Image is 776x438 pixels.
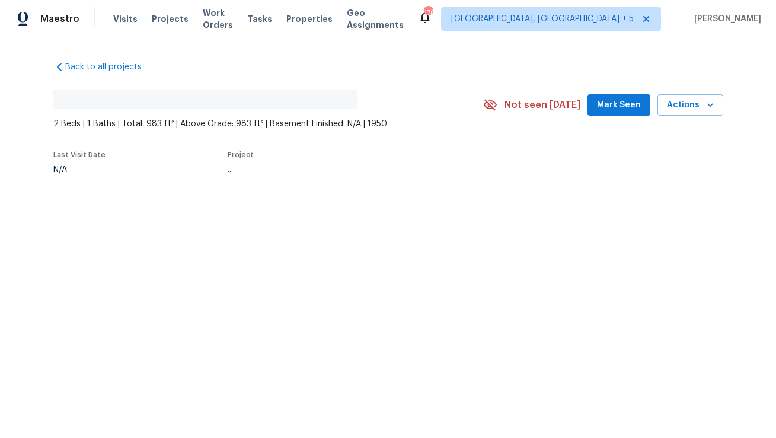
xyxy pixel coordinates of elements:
a: Back to all projects [53,61,167,73]
span: Actions [667,98,714,113]
span: 2 Beds | 1 Baths | Total: 983 ft² | Above Grade: 983 ft² | Basement Finished: N/A | 1950 [53,118,483,130]
span: Last Visit Date [53,151,106,158]
div: N/A [53,166,106,174]
span: Geo Assignments [347,7,404,31]
span: Projects [152,13,189,25]
span: [PERSON_NAME] [689,13,761,25]
span: Not seen [DATE] [504,99,580,111]
span: Maestro [40,13,79,25]
span: Tasks [247,15,272,23]
span: Work Orders [203,7,233,31]
span: Visits [113,13,138,25]
div: 178 [424,7,432,19]
span: Properties [286,13,333,25]
div: ... [228,166,455,174]
span: Project [228,151,254,158]
button: Mark Seen [587,94,650,116]
span: [GEOGRAPHIC_DATA], [GEOGRAPHIC_DATA] + 5 [451,13,634,25]
span: Mark Seen [597,98,641,113]
button: Actions [657,94,723,116]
